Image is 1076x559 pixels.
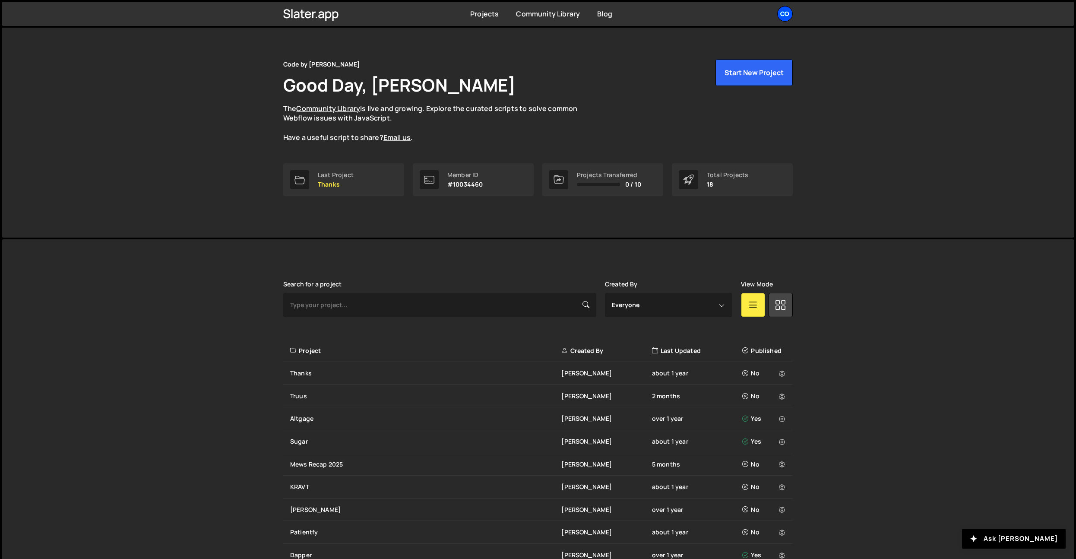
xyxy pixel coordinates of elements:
a: Blog [597,9,612,19]
div: [PERSON_NAME] [561,392,652,400]
div: KRAVT [290,483,561,491]
div: 2 months [652,392,742,400]
button: Ask [PERSON_NAME] [962,529,1066,549]
div: Yes [742,437,788,446]
p: Thanks [318,181,354,188]
div: about 1 year [652,483,742,491]
div: Last Project [318,172,354,178]
div: Sugar [290,437,561,446]
div: No [742,505,788,514]
a: KRAVT [PERSON_NAME] about 1 year No [283,476,793,499]
div: No [742,460,788,469]
div: Total Projects [707,172,748,178]
button: Start New Project [715,59,793,86]
div: 5 months [652,460,742,469]
div: Truus [290,392,561,400]
div: [PERSON_NAME] [561,483,652,491]
a: [PERSON_NAME] [PERSON_NAME] over 1 year No [283,499,793,521]
div: over 1 year [652,505,742,514]
div: Patientfy [290,528,561,537]
a: Projects [470,9,499,19]
div: No [742,483,788,491]
div: Created By [561,346,652,355]
div: about 1 year [652,528,742,537]
div: Projects Transferred [577,172,641,178]
div: [PERSON_NAME] [561,528,652,537]
div: No [742,369,788,378]
div: about 1 year [652,369,742,378]
div: Member ID [447,172,483,178]
label: Created By [605,281,638,288]
div: Code by [PERSON_NAME] [283,59,360,70]
input: Type your project... [283,293,596,317]
label: View Mode [741,281,773,288]
a: Patientfy [PERSON_NAME] about 1 year No [283,521,793,544]
div: No [742,528,788,537]
a: Truus [PERSON_NAME] 2 months No [283,385,793,408]
a: Last Project Thanks [283,163,404,196]
span: 0 / 10 [625,181,641,188]
div: [PERSON_NAME] [290,505,561,514]
p: The is live and growing. Explore the curated scripts to solve common Webflow issues with JavaScri... [283,104,594,143]
div: [PERSON_NAME] [561,369,652,378]
a: Altgage [PERSON_NAME] over 1 year Yes [283,407,793,430]
a: Community Library [296,104,360,113]
a: Community Library [516,9,580,19]
div: Last Updated [652,346,742,355]
a: Thanks [PERSON_NAME] about 1 year No [283,362,793,385]
p: 18 [707,181,748,188]
div: Yes [742,414,788,423]
div: Mews Recap 2025 [290,460,561,469]
label: Search for a project [283,281,342,288]
a: Email us [383,133,411,142]
div: over 1 year [652,414,742,423]
h1: Good Day, [PERSON_NAME] [283,73,516,97]
a: Mews Recap 2025 [PERSON_NAME] 5 months No [283,453,793,476]
div: Published [742,346,788,355]
div: about 1 year [652,437,742,446]
p: #10034460 [447,181,483,188]
div: Altgage [290,414,561,423]
div: [PERSON_NAME] [561,505,652,514]
div: No [742,392,788,400]
div: [PERSON_NAME] [561,437,652,446]
div: [PERSON_NAME] [561,460,652,469]
a: Co [777,6,793,22]
div: Thanks [290,369,561,378]
a: Sugar [PERSON_NAME] about 1 year Yes [283,430,793,453]
div: [PERSON_NAME] [561,414,652,423]
div: Project [290,346,561,355]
